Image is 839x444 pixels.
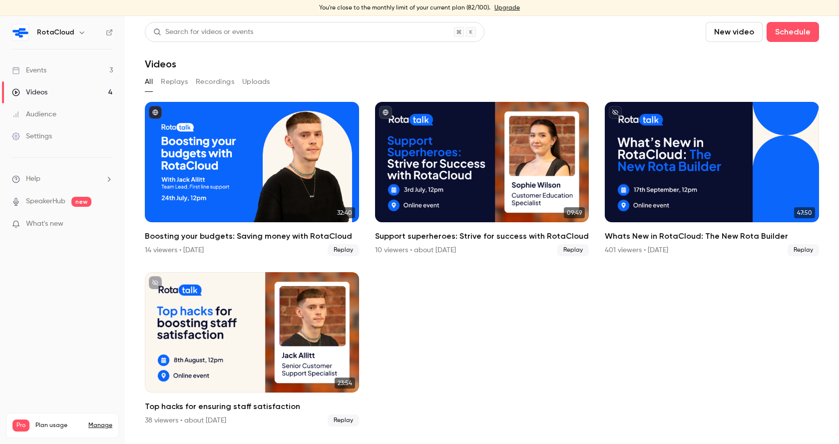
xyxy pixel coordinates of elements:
[145,416,226,426] div: 38 viewers • about [DATE]
[26,196,65,207] a: SpeakerHub
[145,58,176,70] h1: Videos
[375,245,456,255] div: 10 viewers • about [DATE]
[149,106,162,119] button: published
[334,207,355,218] span: 32:40
[609,106,622,119] button: unpublished
[26,219,63,229] span: What's new
[328,244,359,256] span: Replay
[605,230,819,242] h2: Whats New in RotaCloud: The New Rota Builder
[494,4,520,12] a: Upgrade
[12,420,29,432] span: Pro
[145,102,819,427] ul: Videos
[375,230,589,242] h2: Support superheroes: Strive for success with RotaCloud
[788,244,819,256] span: Replay
[88,422,112,430] a: Manage
[12,131,52,141] div: Settings
[379,106,392,119] button: published
[328,415,359,427] span: Replay
[161,74,188,90] button: Replays
[706,22,763,42] button: New video
[557,244,589,256] span: Replay
[12,65,46,75] div: Events
[12,87,47,97] div: Videos
[12,174,113,184] li: help-dropdown-opener
[375,102,589,256] a: 09:49Support superheroes: Strive for success with RotaCloud10 viewers • about [DATE]Replay
[71,197,91,207] span: new
[153,27,253,37] div: Search for videos or events
[767,22,819,42] button: Schedule
[149,276,162,289] button: unpublished
[605,102,819,256] li: Whats New in RotaCloud: The New Rota Builder
[605,102,819,256] a: 47:50Whats New in RotaCloud: The New Rota Builder401 viewers • [DATE]Replay
[242,74,270,90] button: Uploads
[564,207,585,218] span: 09:49
[145,230,359,242] h2: Boosting your budgets: Saving money with RotaCloud
[37,27,74,37] h6: RotaCloud
[145,272,359,427] a: 23:54Top hacks for ensuring staff satisfaction38 viewers • about [DATE]Replay
[145,245,204,255] div: 14 viewers • [DATE]
[145,102,359,256] a: 32:40Boosting your budgets: Saving money with RotaCloud14 viewers • [DATE]Replay
[145,272,359,427] li: Top hacks for ensuring staff satisfaction
[145,401,359,413] h2: Top hacks for ensuring staff satisfaction
[145,74,153,90] button: All
[196,74,234,90] button: Recordings
[605,245,668,255] div: 401 viewers • [DATE]
[145,22,819,438] section: Videos
[26,174,40,184] span: Help
[12,109,56,119] div: Audience
[794,207,815,218] span: 47:50
[375,102,589,256] li: Support superheroes: Strive for success with RotaCloud
[12,24,28,40] img: RotaCloud
[335,378,355,389] span: 23:54
[145,102,359,256] li: Boosting your budgets: Saving money with RotaCloud
[35,422,82,430] span: Plan usage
